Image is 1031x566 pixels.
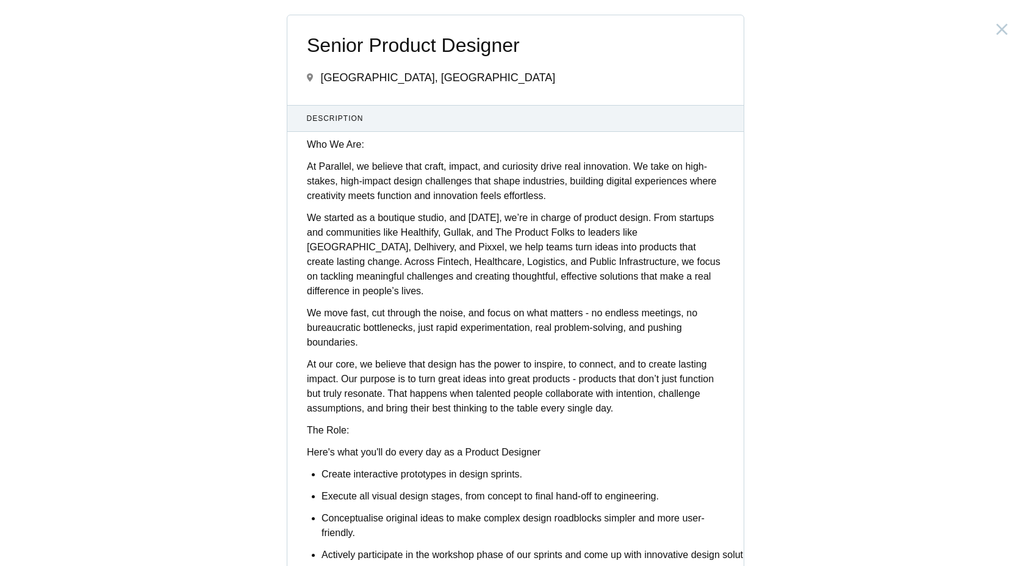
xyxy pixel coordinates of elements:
[307,425,349,435] strong: The Role:
[307,445,724,460] p: Here's what you'll do every day as a Product Designer
[307,357,724,416] p: At our core, we believe that design has the power to inspire, to connect, and to create lasting i...
[322,467,724,482] p: Create interactive prototypes in design sprints.
[322,489,724,504] p: Execute all visual design stages, from concept to final hand-off to engineering.
[322,511,724,540] p: Conceptualise original ideas to make complex design roadblocks simpler and more user-friendly.
[307,211,724,299] p: We started as a boutique studio, and [DATE], we’re in charge of product design. From startups and...
[320,71,555,84] span: [GEOGRAPHIC_DATA], [GEOGRAPHIC_DATA]
[307,306,724,350] p: We move fast, cut through the noise, and focus on what matters - no endless meetings, no bureaucr...
[307,139,364,150] strong: Who We Are:
[322,548,724,562] p: Actively participate in the workshop phase of our sprints and come up with innovative design solu...
[307,35,724,56] span: Senior Product Designer
[307,113,725,124] span: Description
[307,159,724,203] p: At Parallel, we believe that craft, impact, and curiosity drive real innovation. We take on high-...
